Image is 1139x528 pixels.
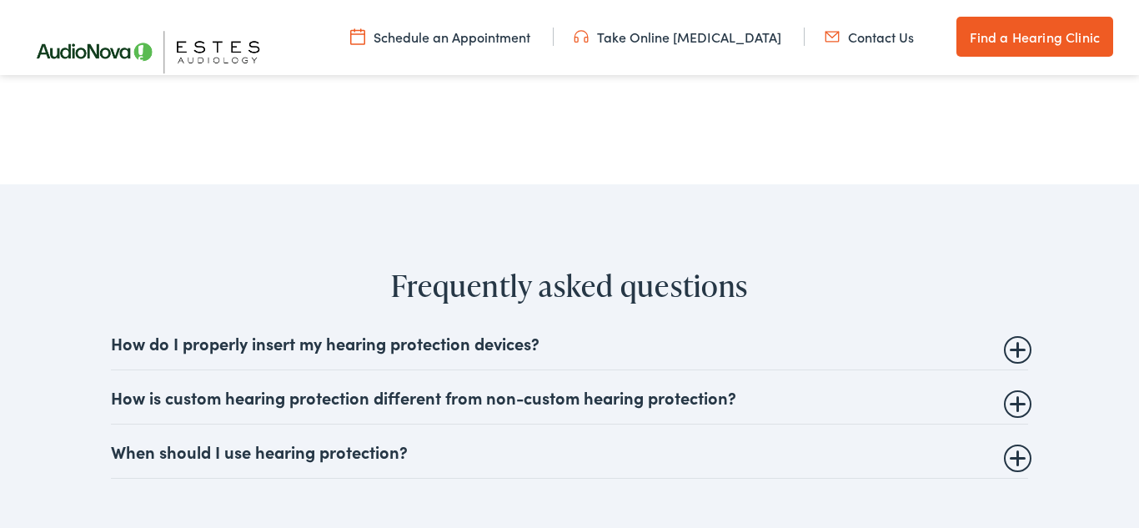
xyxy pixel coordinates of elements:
[956,17,1113,57] a: Find a Hearing Clinic
[350,28,365,46] img: utility icon
[574,28,781,46] a: Take Online [MEDICAL_DATA]
[46,268,1094,304] h2: Frequently asked questions
[825,28,914,46] a: Contact Us
[111,387,1028,407] summary: How is custom hearing protection different from non-custom hearing protection?
[825,28,840,46] img: utility icon
[111,333,1028,353] summary: How do I properly insert my hearing protection devices?
[350,28,530,46] a: Schedule an Appointment
[574,28,589,46] img: utility icon
[111,441,1028,461] summary: When should I use hearing protection?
